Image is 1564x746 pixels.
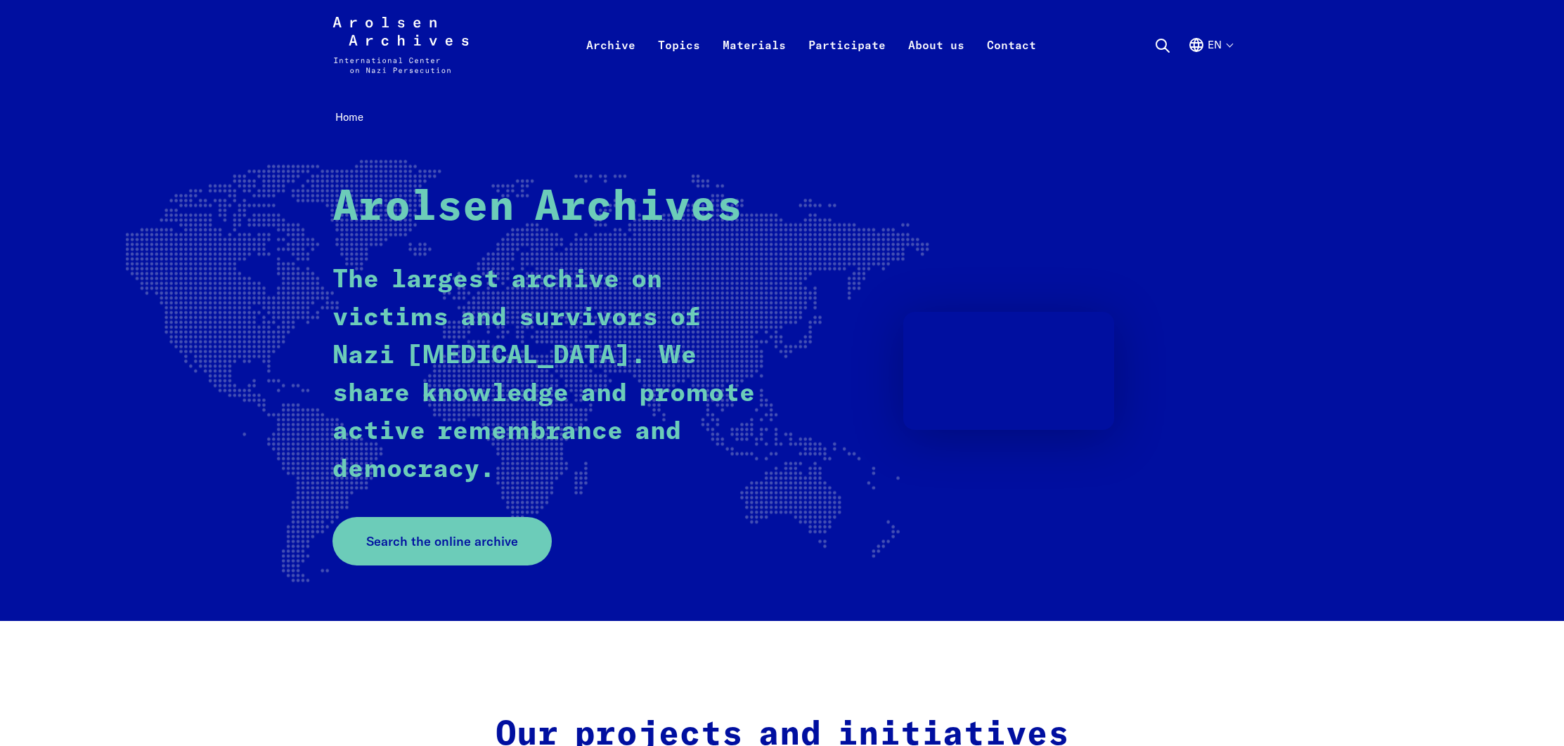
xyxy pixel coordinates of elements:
a: Archive [575,34,647,90]
a: Contact [976,34,1047,90]
nav: Breadcrumb [332,107,1232,129]
button: English, language selection [1188,37,1232,87]
a: Search the online archive [332,517,552,565]
span: Home [335,110,363,124]
a: Participate [797,34,897,90]
strong: Arolsen Archives [332,187,742,229]
a: Topics [647,34,711,90]
p: The largest archive on victims and survivors of Nazi [MEDICAL_DATA]. We share knowledge and promo... [332,261,758,489]
a: Materials [711,34,797,90]
a: About us [897,34,976,90]
span: Search the online archive [366,532,518,551]
nav: Primary [575,17,1047,73]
